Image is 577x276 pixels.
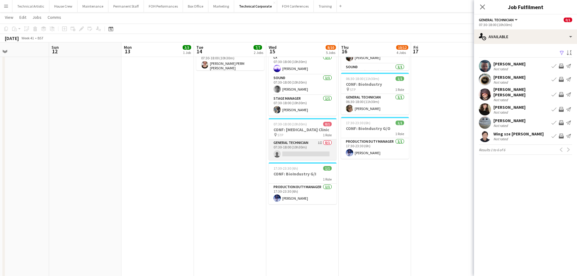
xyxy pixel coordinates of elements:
[254,50,263,55] div: 2 Jobs
[51,45,59,50] span: Sun
[269,171,337,177] h3: CONF: BioIndustry G/I
[493,105,526,110] div: [PERSON_NAME]
[493,123,509,128] div: Not rated
[274,166,298,171] span: 17:30-23:30 (6h)
[277,133,283,137] span: STP
[269,127,337,132] h3: CONF: [MEDICAL_DATA] Clinic
[48,15,61,20] span: Comms
[326,50,336,55] div: 5 Jobs
[17,13,29,21] a: Edit
[341,138,409,159] app-card-role: Production Duty Manager1/117:30-23:30 (6h)[PERSON_NAME]
[269,184,337,204] app-card-role: Production Duty Manager1/117:30-23:30 (6h)[PERSON_NAME]
[208,0,234,12] button: Marketing
[346,76,379,81] span: 06:30-18:00 (11h30m)
[493,118,526,123] div: [PERSON_NAME]
[20,36,35,40] span: Week 41
[479,18,519,22] button: General Technician
[493,61,526,67] div: [PERSON_NAME]
[2,13,16,21] a: View
[479,18,514,22] span: General Technician
[323,133,332,137] span: 1 Role
[474,29,577,44] div: Available
[269,75,337,95] app-card-role: Sound1/107:30-18:00 (10h30m)[PERSON_NAME]
[493,131,544,137] div: Wing sze [PERSON_NAME]
[183,45,191,50] span: 3/3
[269,54,337,75] app-card-role: LX1/107:30-18:00 (10h30m)[PERSON_NAME]
[12,0,49,12] button: Technical Artistic
[493,87,549,98] div: [PERSON_NAME] [PERSON_NAME]
[277,0,314,12] button: FOH Conferences
[413,48,418,55] span: 17
[19,15,26,20] span: Edit
[254,45,262,50] span: 7/7
[45,13,64,21] a: Comms
[269,95,337,116] app-card-role: Stage Manager1/107:30-18:00 (10h30m)[PERSON_NAME]
[49,0,78,12] button: House Crew
[341,73,409,115] app-job-card: 06:30-18:00 (11h30m)1/1CONF: BioIndustry STP1 RoleGeneral Technician1/106:30-18:00 (11h30m)[PERSO...
[479,148,505,152] span: Results 1 to 6 of 6
[493,80,509,85] div: Not rated
[269,139,337,160] app-card-role: General Technician1I0/107:30-18:00 (10h30m)
[108,0,144,12] button: Permanent Staff
[269,26,337,116] app-job-card: 07:30-18:00 (10h30m)4/4CONF: [MEDICAL_DATA] Clinic Hall 14 RolesAV1/107:30-18:00 (10h30m)[PERSON_...
[493,98,509,102] div: Not rated
[395,87,404,92] span: 1 Role
[183,0,208,12] button: Box Office
[396,45,408,50] span: 10/12
[269,45,277,50] span: Wed
[341,94,409,115] app-card-role: General Technician1/106:30-18:00 (11h30m)[PERSON_NAME]
[326,45,336,50] span: 8/10
[123,48,132,55] span: 13
[38,36,44,40] div: BST
[396,50,408,55] div: 4 Jobs
[183,50,191,55] div: 1 Job
[30,13,44,21] a: Jobs
[341,45,349,50] span: Thu
[493,110,509,115] div: Not rated
[196,50,264,73] app-card-role: Stage Manager1/107:30-18:00 (10h30m)[PERSON_NAME] PERM [PERSON_NAME]
[479,22,572,27] div: 07:30-18:00 (10h30m)
[341,64,409,86] app-card-role: Sound1/106:30-18:00 (11h30m)
[269,162,337,204] app-job-card: 17:30-23:30 (6h)1/1CONF: BioIndustry G/I1 RoleProduction Duty Manager1/117:30-23:30 (6h)[PERSON_N...
[323,122,332,126] span: 0/1
[493,137,509,141] div: Not rated
[413,45,418,50] span: Fri
[5,35,19,41] div: [DATE]
[340,48,349,55] span: 16
[341,126,409,131] h3: CONF: BioIndustry G/O
[474,3,577,11] h3: Job Fulfilment
[341,81,409,87] h3: CONF: BioIndustry
[314,0,337,12] button: Training
[195,48,203,55] span: 14
[564,18,572,22] span: 0/1
[323,177,332,181] span: 1 Role
[268,48,277,55] span: 15
[493,67,509,71] div: Not rated
[5,15,13,20] span: View
[493,75,526,80] div: [PERSON_NAME]
[51,48,59,55] span: 12
[269,118,337,160] app-job-card: 07:30-18:00 (10h30m)0/1CONF: [MEDICAL_DATA] Clinic STP1 RoleGeneral Technician1I0/107:30-18:00 (1...
[323,166,332,171] span: 1/1
[346,121,370,125] span: 17:30-23:30 (6h)
[32,15,41,20] span: Jobs
[395,131,404,136] span: 1 Role
[124,45,132,50] span: Mon
[274,122,307,126] span: 07:30-18:00 (10h30m)
[78,0,108,12] button: Maintenance
[396,76,404,81] span: 1/1
[350,87,356,92] span: STP
[144,0,183,12] button: FOH Performances
[234,0,277,12] button: Technical Corporate
[341,117,409,159] app-job-card: 17:30-23:30 (6h)1/1CONF: BioIndustry G/O1 RoleProduction Duty Manager1/117:30-23:30 (6h)[PERSON_N...
[196,45,203,50] span: Tue
[396,121,404,125] span: 1/1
